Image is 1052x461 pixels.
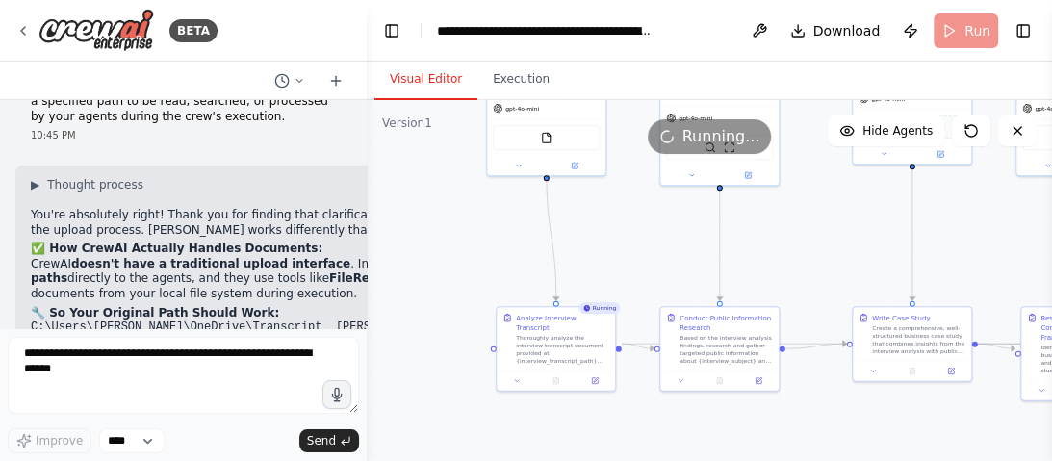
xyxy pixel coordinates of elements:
[505,105,539,113] span: gpt-4o-mini
[8,428,91,453] button: Improve
[307,433,336,448] span: Send
[437,21,654,40] nav: breadcrumb
[321,69,351,92] button: Start a new chat
[38,9,154,52] img: Logo
[382,115,432,131] div: Version 1
[680,313,773,332] div: Conduct Public Information Research
[852,56,972,165] div: gpt-4o-miniDrop tools here
[578,375,611,387] button: Open in side panel
[47,177,143,192] span: Thought process
[31,177,39,192] span: ▶
[680,334,773,365] div: Based on the interview analysis findings, research and gather targeted public information about {...
[659,65,780,186] div: Gather comprehensive public information about {interview_subject} and {company_organization}, foc...
[871,95,905,103] span: gpt-4o-mini
[682,125,760,148] span: Running...
[299,429,359,452] button: Send
[700,375,740,387] button: No output available
[862,123,933,139] span: Hide Agents
[169,19,218,42] div: BETA
[31,208,529,238] p: You're absolutely right! Thank you for finding that clarification. I was mistaken about the uploa...
[536,375,577,387] button: No output available
[680,93,773,101] div: Gather comprehensive public information about {interview_subject} and {company_organization}, foc...
[486,56,606,176] div: gpt-4o-miniFileReadTool
[813,21,881,40] span: Download
[872,324,965,355] div: Create a comprehensive, well-structured business case study that combines insights from the inter...
[71,257,350,270] strong: doesn't have a traditional upload interface
[36,433,83,448] span: Improve
[783,13,888,48] button: Download
[31,128,336,142] div: 10:45 PM
[496,306,616,392] div: RunningAnalyze Interview TranscriptThoroughly analyze the interview transcript document provided ...
[516,313,609,332] div: Analyze Interview Transcript
[935,366,967,377] button: Open in side panel
[622,339,654,353] g: Edge from 1706f581-6ab6-4033-8053-ceebe9335c84 to ba17b80e-3358-48c0-b26f-7ffd57e849b9
[742,375,775,387] button: Open in side panel
[548,160,603,171] button: Open in side panel
[31,257,529,302] p: CrewAI . Instead, you provide directly to the agents, and they use tools like to access documents...
[477,60,565,100] button: Execution
[913,148,968,160] button: Open in side panel
[1010,17,1037,44] button: Show right sidebar
[721,169,776,181] button: Open in side panel
[579,302,621,314] div: Running
[715,190,725,300] g: Edge from f1cea786-b9c5-4f4f-8e23-ccdaa87449d2 to ba17b80e-3358-48c0-b26f-7ffd57e849b9
[378,17,405,44] button: Hide left sidebar
[322,380,351,409] button: Click to speak your automation idea
[908,168,917,300] g: Edge from 3ec46711-bf61-4344-b8c3-e4a655274beb to a12b0e0b-5394-45cd-969b-7480c5ae31d9
[31,242,322,255] strong: ✅ How CrewAI Actually Handles Documents:
[659,306,780,392] div: Conduct Public Information ResearchBased on the interview analysis findings, research and gather ...
[267,69,313,92] button: Switch to previous chat
[31,177,143,192] button: ▶Thought process
[31,257,497,286] strong: file paths
[31,320,529,334] code: C:\Users\[PERSON_NAME]\OneDrive\Transcript_ [PERSON_NAME] Interview.docx
[31,306,279,320] strong: 🔧 So Your Original Path Should Work:
[679,115,712,122] span: gpt-4o-mini
[516,334,609,365] div: Thoroughly analyze the interview transcript document provided at {interview_transcript_path} (fil...
[892,366,933,377] button: No output available
[329,271,412,285] strong: FileReadTool
[852,306,972,382] div: Write Case StudyCreate a comprehensive, well-structured business case study that combines insight...
[374,60,477,100] button: Visual Editor
[828,115,944,146] button: Hide Agents
[872,313,930,322] div: Write Case Study
[542,170,561,300] g: Edge from 7ad4b2df-a996-4783-b172-a92bfc5eda73 to 1706f581-6ab6-4033-8053-ceebe9335c84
